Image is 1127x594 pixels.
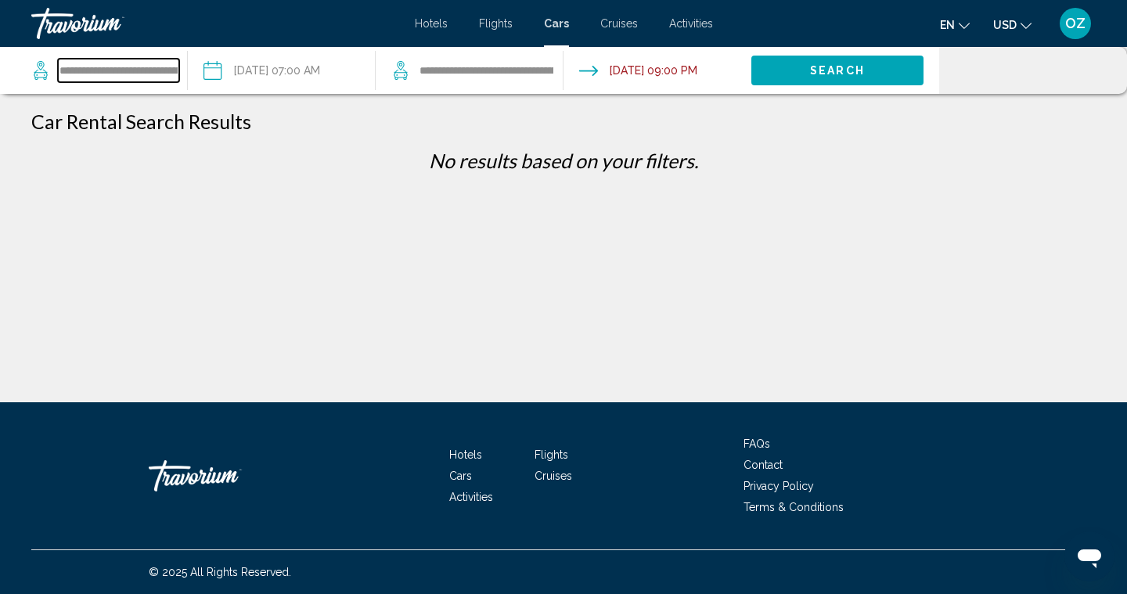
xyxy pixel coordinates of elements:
span: © 2025 All Rights Reserved. [149,566,291,578]
button: User Menu [1055,7,1096,40]
h1: Car Rental Search Results [31,110,251,133]
button: Change currency [993,13,1032,36]
span: Search [810,65,865,77]
a: Travorium [149,452,305,499]
iframe: Кнопка запуска окна обмена сообщениями [1064,531,1114,581]
a: Contact [744,459,783,471]
a: Hotels [449,448,482,461]
a: Activities [669,17,713,30]
span: USD [993,19,1017,31]
a: Terms & Conditions [744,501,844,513]
button: Change language [940,13,970,36]
a: Cruises [535,470,572,482]
a: Cars [449,470,472,482]
a: Privacy Policy [744,480,814,492]
button: Search [751,56,924,85]
a: FAQs [744,437,770,450]
a: Travorium [31,8,399,39]
p: No results based on your filters. [23,149,1104,172]
a: Cruises [600,17,638,30]
a: Flights [479,17,513,30]
button: Pickup date: Aug 22, 2025 07:00 AM [203,47,320,94]
a: Activities [449,491,493,503]
a: Cars [544,17,569,30]
a: Flights [535,448,568,461]
span: OZ [1065,16,1086,31]
span: en [940,19,955,31]
a: Hotels [415,17,448,30]
button: Drop-off date: Aug 24, 2025 09:00 PM [579,47,697,94]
